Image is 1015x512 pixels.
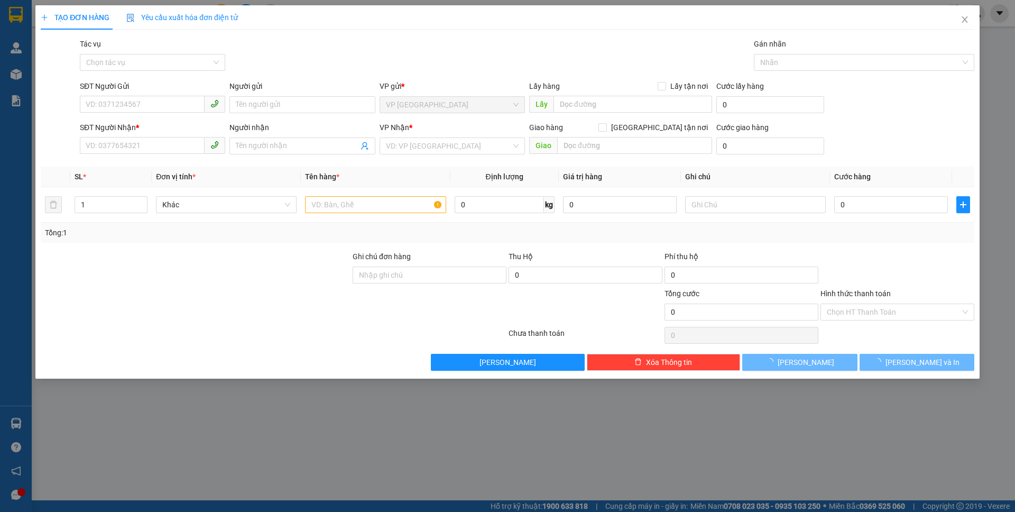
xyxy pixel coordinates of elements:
span: Lấy [529,96,553,113]
input: Dọc đường [553,96,712,113]
label: Gán nhãn [754,40,786,48]
input: VD: Bàn, Ghế [305,196,446,213]
span: plus [41,14,48,21]
label: Tác vụ [80,40,101,48]
span: [PERSON_NAME] [778,356,834,368]
label: Cước lấy hàng [716,82,764,90]
span: phone [210,141,219,149]
div: VP gửi [380,80,525,92]
span: loading [874,358,885,365]
button: deleteXóa Thông tin [587,354,741,371]
img: icon [126,14,135,22]
input: Ghi Chú [685,196,826,213]
button: Close [950,5,980,35]
span: user-add [361,142,369,150]
span: Định lượng [486,172,523,181]
span: close [961,15,969,24]
span: loading [766,358,778,365]
button: [PERSON_NAME] và In [860,354,974,371]
span: Lấy tận nơi [666,80,712,92]
span: Tên hàng [305,172,339,181]
label: Cước giao hàng [716,123,769,132]
div: Người nhận [229,122,375,133]
span: [GEOGRAPHIC_DATA] tận nơi [607,122,712,133]
span: SL [75,172,83,181]
input: Cước lấy hàng [716,96,824,113]
button: delete [45,196,62,213]
span: Giá trị hàng [563,172,602,181]
span: Đơn vị tính [156,172,196,181]
span: Yêu cầu xuất hóa đơn điện tử [126,13,238,22]
span: Xóa Thông tin [646,356,692,368]
div: Phí thu hộ [665,251,818,267]
button: plus [956,196,970,213]
span: plus [957,200,970,209]
span: delete [634,358,642,367]
span: kg [544,196,555,213]
span: TẠO ĐƠN HÀNG [41,13,109,22]
button: [PERSON_NAME] [431,354,585,371]
span: [PERSON_NAME] và In [885,356,959,368]
span: phone [210,99,219,108]
div: Tổng: 1 [45,227,392,239]
div: Người gửi [229,80,375,92]
th: Ghi chú [681,167,830,187]
input: Ghi chú đơn hàng [353,267,506,284]
span: Khác [162,197,290,213]
input: Dọc đường [557,137,712,154]
span: Lấy hàng [529,82,560,90]
input: Cước giao hàng [716,138,824,154]
span: Giao [529,137,557,154]
span: Tổng cước [665,289,699,298]
span: VP Nhận [380,123,409,132]
span: [PERSON_NAME] [479,356,536,368]
span: VP Thủ Đức [386,97,519,113]
div: Chưa thanh toán [508,327,663,346]
span: Cước hàng [834,172,871,181]
span: Giao hàng [529,123,563,132]
input: 0 [563,196,677,213]
span: Thu Hộ [509,252,533,261]
div: SĐT Người Nhận [80,122,225,133]
label: Ghi chú đơn hàng [353,252,411,261]
div: SĐT Người Gửi [80,80,225,92]
button: [PERSON_NAME] [742,354,857,371]
label: Hình thức thanh toán [820,289,891,298]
